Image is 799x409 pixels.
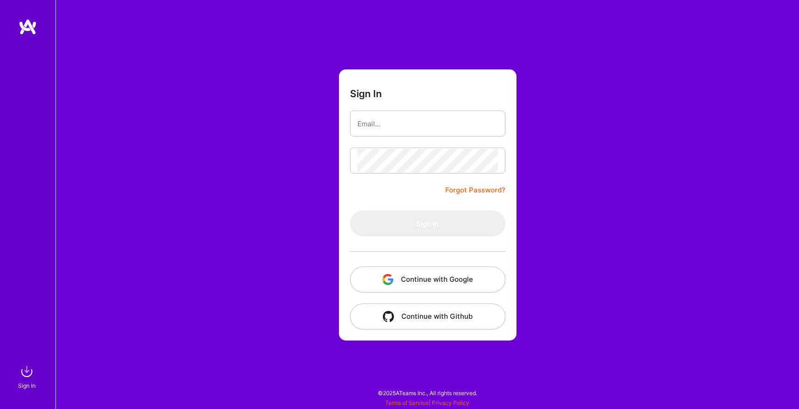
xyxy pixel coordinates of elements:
[385,399,469,406] span: |
[385,399,429,406] a: Terms of Service
[432,399,469,406] a: Privacy Policy
[445,185,505,196] a: Forgot Password?
[382,274,393,285] img: icon
[55,381,799,404] div: © 2025 ATeams Inc., All rights reserved.
[357,112,498,136] input: Email...
[18,381,36,390] div: Sign In
[19,362,36,390] a: sign inSign In
[350,88,382,99] h3: Sign In
[350,266,505,292] button: Continue with Google
[18,362,36,381] img: sign in
[350,304,505,329] button: Continue with Github
[383,311,394,322] img: icon
[350,211,505,236] button: Sign In
[18,19,37,35] img: logo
